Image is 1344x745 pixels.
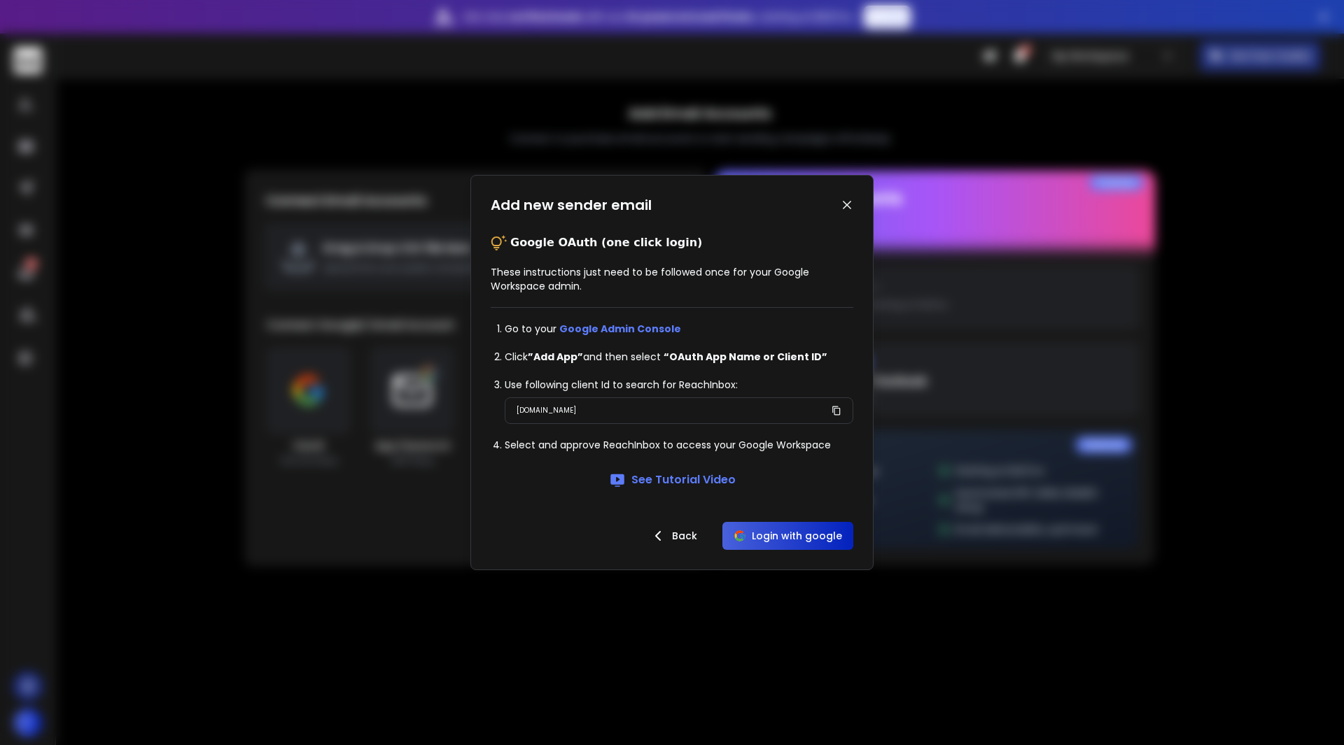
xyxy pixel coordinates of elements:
p: These instructions just need to be followed once for your Google Workspace admin. [491,265,853,293]
button: Back [638,522,708,550]
img: tips [491,234,507,251]
strong: “OAuth App Name or Client ID” [664,350,827,364]
li: Click and then select [505,350,853,364]
a: See Tutorial Video [609,471,736,488]
a: Google Admin Console [559,322,681,336]
button: Login with google [722,522,853,550]
li: Use following client Id to search for ReachInbox: [505,378,853,392]
p: [DOMAIN_NAME] [517,404,576,418]
h1: Add new sender email [491,195,652,215]
li: Go to your [505,322,853,336]
p: Google OAuth (one click login) [510,234,702,251]
li: Select and approve ReachInbox to access your Google Workspace [505,438,853,452]
strong: ”Add App” [528,350,583,364]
